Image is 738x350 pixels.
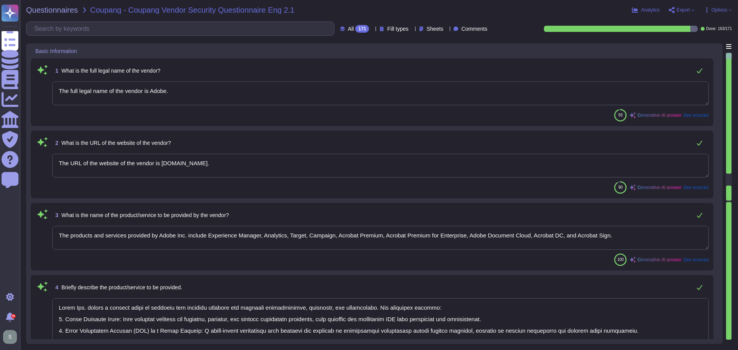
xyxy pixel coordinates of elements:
[711,8,727,12] span: Options
[637,257,681,262] span: Generative AI answer
[683,185,709,190] span: See sources
[26,6,78,14] span: Questionnaires
[718,27,732,31] span: 163 / 171
[52,285,58,290] span: 4
[618,113,623,117] span: 93
[61,140,171,146] span: What is the URL of the website of the vendor?
[637,185,681,190] span: Generative AI answer
[461,26,487,32] span: Comments
[52,81,709,105] textarea: The full legal name of the vendor is Adobe.
[11,314,16,318] div: 9+
[637,113,681,118] span: Generative AI answer
[683,113,709,118] span: See sources
[387,26,408,32] span: Fill types
[618,185,623,189] span: 90
[3,330,17,344] img: user
[348,26,354,32] span: All
[676,8,690,12] span: Export
[35,48,77,54] span: Basic Information
[52,212,58,218] span: 3
[52,68,58,73] span: 1
[706,27,716,31] span: Done:
[617,257,624,262] span: 100
[52,154,709,177] textarea: The URL of the website of the vendor is [DOMAIN_NAME].
[61,284,182,290] span: Briefly describe the product/service to be provided.
[52,226,709,250] textarea: The products and services provided by Adobe Inc. include Experience Manager, Analytics, Target, C...
[61,68,161,74] span: What is the full legal name of the vendor?
[683,257,709,262] span: See sources
[30,22,334,35] input: Search by keywords
[61,212,229,218] span: What is the name of the product/service to be provided by the vendor?
[52,140,58,146] span: 2
[355,25,369,33] div: 171
[427,26,444,32] span: Sheets
[90,6,294,14] span: Coupang - Coupang Vendor Security Questionnaire Eng 2.1
[2,328,22,345] button: user
[641,8,660,12] span: Analytics
[632,7,660,13] button: Analytics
